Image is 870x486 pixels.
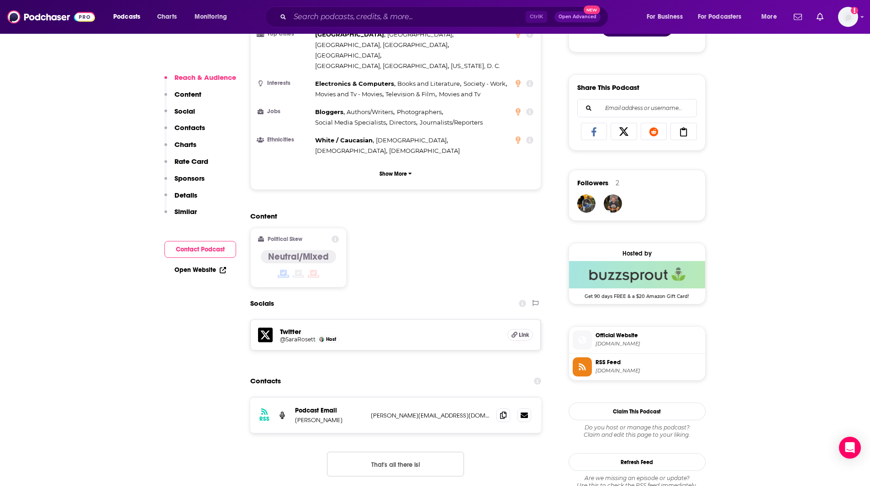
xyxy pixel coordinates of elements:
span: Society - Work [464,80,506,87]
span: [GEOGRAPHIC_DATA] [315,31,384,38]
h2: Content [250,212,534,220]
span: Podcasts [113,10,140,23]
p: Sponsors [174,174,205,183]
a: Official Website[DOMAIN_NAME] [573,330,701,350]
p: [PERSON_NAME] [295,416,364,424]
h4: Neutral/Mixed [268,251,329,262]
span: [DEMOGRAPHIC_DATA] [315,147,386,154]
span: Photographers [397,108,442,115]
h5: @SaraRosett [280,336,316,343]
span: Journalists/Reporters [420,119,483,126]
span: , [397,107,443,117]
span: Charts [157,10,177,23]
svg: Add a profile image [851,7,858,14]
span: Get 90 days FREE & a $20 Amazon Gift Card! [569,288,705,299]
button: Show More [258,165,534,182]
a: Share on Reddit [641,123,667,140]
h2: Political Skew [268,236,302,242]
span: For Podcasters [698,10,742,23]
a: philmwrites [577,194,596,213]
a: Link [507,329,533,341]
a: Buzzsprout Deal: Get 90 days FREE & a $20 Amazon Gift Card! [569,261,705,298]
a: RSS Feed[DOMAIN_NAME] [573,357,701,376]
span: Electronics & Computers [315,80,394,87]
button: Contact Podcast [164,241,236,258]
span: [GEOGRAPHIC_DATA], [GEOGRAPHIC_DATA] [315,62,448,69]
h3: Ethnicities [258,137,311,143]
span: [DEMOGRAPHIC_DATA] [376,136,447,144]
a: Charts [151,10,182,24]
span: Ctrl K [526,11,547,23]
span: , [315,50,381,61]
span: , [389,117,417,128]
a: Meuschke [604,194,622,213]
span: , [315,61,449,71]
h3: Jobs [258,109,311,115]
button: Refresh Feed [569,453,706,471]
h3: Share This Podcast [577,83,639,92]
a: Share on Facebook [581,123,607,140]
button: Charts [164,140,196,157]
span: Directors [389,119,416,126]
div: Open Intercom Messenger [839,437,861,459]
div: Hosted by [569,250,705,257]
span: [US_STATE], D. C. [451,62,500,69]
span: , [464,78,507,89]
span: feeds.buzzsprout.com [596,367,701,374]
span: Followers [577,178,608,187]
button: open menu [640,10,694,24]
div: Search podcasts, credits, & more... [274,6,617,27]
button: Similar [164,207,197,224]
span: Movies and Tv - Movies [315,90,382,98]
button: Details [164,191,197,208]
button: Nothing here. [327,452,464,476]
a: Open Website [174,266,226,274]
span: Television & Film [385,90,435,98]
p: Contacts [174,123,205,132]
p: Content [174,90,201,99]
button: Show profile menu [838,7,858,27]
div: Search followers [577,99,697,117]
button: Claim This Podcast [569,402,706,420]
p: Rate Card [174,157,208,166]
span: Social Media Specialists [315,119,386,126]
span: wishidknownforwriters.com [596,340,701,347]
span: Open Advanced [559,15,596,19]
span: RSS Feed [596,358,701,366]
h3: Top Cities [258,31,311,37]
span: , [397,78,461,89]
p: Charts [174,140,196,149]
span: More [761,10,777,23]
span: Monitoring [195,10,227,23]
h5: Twitter [280,327,501,336]
span: White / Caucasian [315,136,373,144]
h2: Socials [250,295,274,312]
p: Reach & Audience [174,73,236,82]
p: Social [174,107,195,115]
span: Official Website [596,331,701,340]
button: open menu [755,10,788,24]
input: Email address or username... [585,99,689,117]
span: Logged in as AtriaBooks [838,7,858,27]
span: New [584,5,600,14]
span: [GEOGRAPHIC_DATA] [387,31,452,38]
span: , [315,135,374,146]
a: Show notifications dropdown [813,9,827,25]
span: , [315,40,449,50]
img: Sara Rosett [319,337,324,342]
h3: Interests [258,80,311,86]
a: Show notifications dropdown [790,9,806,25]
span: Movies and Tv [439,90,480,98]
span: For Business [647,10,683,23]
h3: RSS [259,415,269,423]
span: , [385,89,437,99]
span: Host [326,336,336,342]
p: [PERSON_NAME][EMAIL_ADDRESS][DOMAIN_NAME] [371,412,490,419]
span: , [315,107,345,117]
span: , [347,107,395,117]
img: Buzzsprout Deal: Get 90 days FREE & a $20 Amazon Gift Card! [569,261,705,288]
button: Content [164,90,201,107]
input: Search podcasts, credits, & more... [290,10,526,24]
img: Podchaser - Follow, Share and Rate Podcasts [7,8,95,26]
